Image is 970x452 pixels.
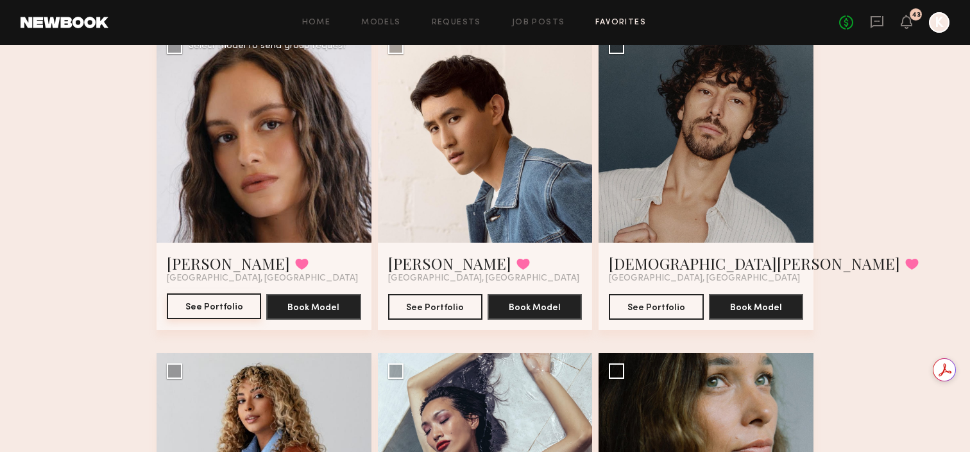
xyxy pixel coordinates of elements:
[388,253,511,274] a: [PERSON_NAME]
[609,253,900,274] a: [DEMOGRAPHIC_DATA][PERSON_NAME]
[609,294,703,320] button: See Portfolio
[388,274,579,284] span: [GEOGRAPHIC_DATA], [GEOGRAPHIC_DATA]
[167,274,358,284] span: [GEOGRAPHIC_DATA], [GEOGRAPHIC_DATA]
[595,19,646,27] a: Favorites
[189,42,346,51] div: Select model to send group request
[929,12,949,33] a: K
[266,294,361,320] button: Book Model
[709,294,803,320] button: Book Model
[488,301,582,312] a: Book Model
[167,293,261,319] button: See Portfolio
[432,19,481,27] a: Requests
[912,12,921,19] div: 43
[266,301,361,312] a: Book Model
[167,253,290,274] a: [PERSON_NAME]
[609,274,800,284] span: [GEOGRAPHIC_DATA], [GEOGRAPHIC_DATA]
[361,19,400,27] a: Models
[488,294,582,320] button: Book Model
[512,19,565,27] a: Job Posts
[167,294,261,320] a: See Portfolio
[302,19,331,27] a: Home
[709,301,803,312] a: Book Model
[388,294,482,320] button: See Portfolio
